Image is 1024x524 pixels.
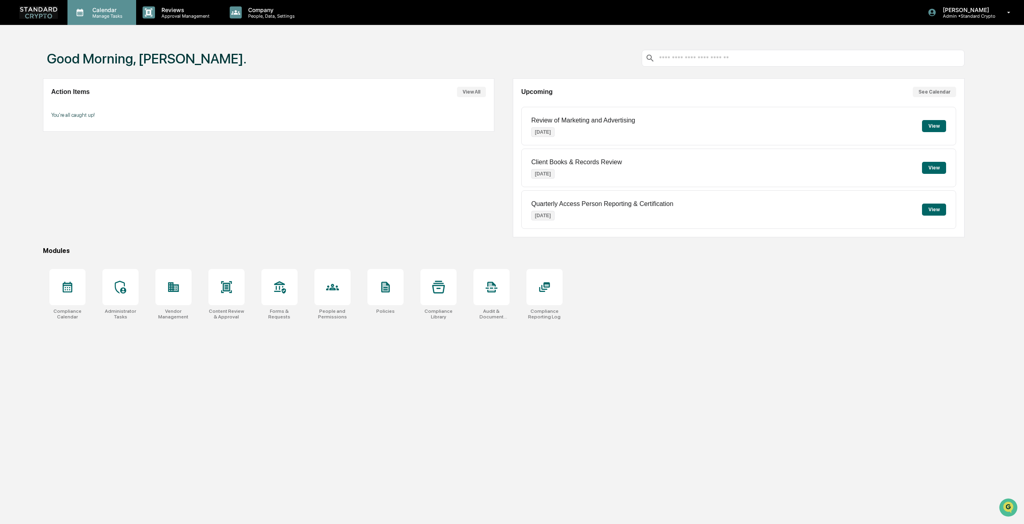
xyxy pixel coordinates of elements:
p: Reviews [155,6,214,13]
p: Admin • Standard Crypto [936,13,995,19]
a: 🖐️Preclearance [5,98,55,112]
div: Compliance Reporting Log [526,308,563,320]
p: Review of Marketing and Advertising [531,117,635,124]
p: [DATE] [531,127,555,137]
p: Client Books & Records Review [531,159,622,166]
div: Forms & Requests [261,308,298,320]
div: Administrator Tasks [102,308,139,320]
div: Policies [376,308,395,314]
button: View [922,120,946,132]
p: [DATE] [531,169,555,179]
p: People, Data, Settings [242,13,299,19]
button: View [922,162,946,174]
a: 🔎Data Lookup [5,113,54,128]
span: Attestations [66,101,100,109]
button: See Calendar [913,87,956,97]
button: View [922,204,946,216]
div: 🖐️ [8,102,14,108]
span: Data Lookup [16,116,51,124]
div: 🗄️ [58,102,65,108]
a: Powered byPylon [57,136,97,142]
div: Vendor Management [155,308,192,320]
span: Pylon [80,136,97,142]
p: Calendar [86,6,126,13]
p: Quarterly Access Person Reporting & Certification [531,200,673,208]
div: We're available if you need us! [27,69,102,76]
img: 1746055101610-c473b297-6a78-478c-a979-82029cc54cd1 [8,61,22,76]
div: People and Permissions [314,308,351,320]
div: Modules [43,247,965,255]
p: [DATE] [531,211,555,220]
div: Compliance Library [420,308,457,320]
div: Compliance Calendar [49,308,86,320]
div: Audit & Document Logs [473,308,510,320]
a: 🗄️Attestations [55,98,103,112]
span: Preclearance [16,101,52,109]
img: logo [19,6,58,18]
div: Start new chat [27,61,132,69]
button: Start new chat [137,64,146,73]
p: Company [242,6,299,13]
h2: Upcoming [521,88,553,96]
p: How can we help? [8,17,146,30]
p: Approval Management [155,13,214,19]
iframe: Open customer support [998,497,1020,519]
div: 🔎 [8,117,14,124]
p: You're all caught up! [51,112,486,118]
p: Manage Tasks [86,13,126,19]
div: Content Review & Approval [208,308,245,320]
button: View All [457,87,486,97]
h2: Action Items [51,88,90,96]
p: [PERSON_NAME] [936,6,995,13]
h1: Good Morning, [PERSON_NAME]. [47,51,247,67]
